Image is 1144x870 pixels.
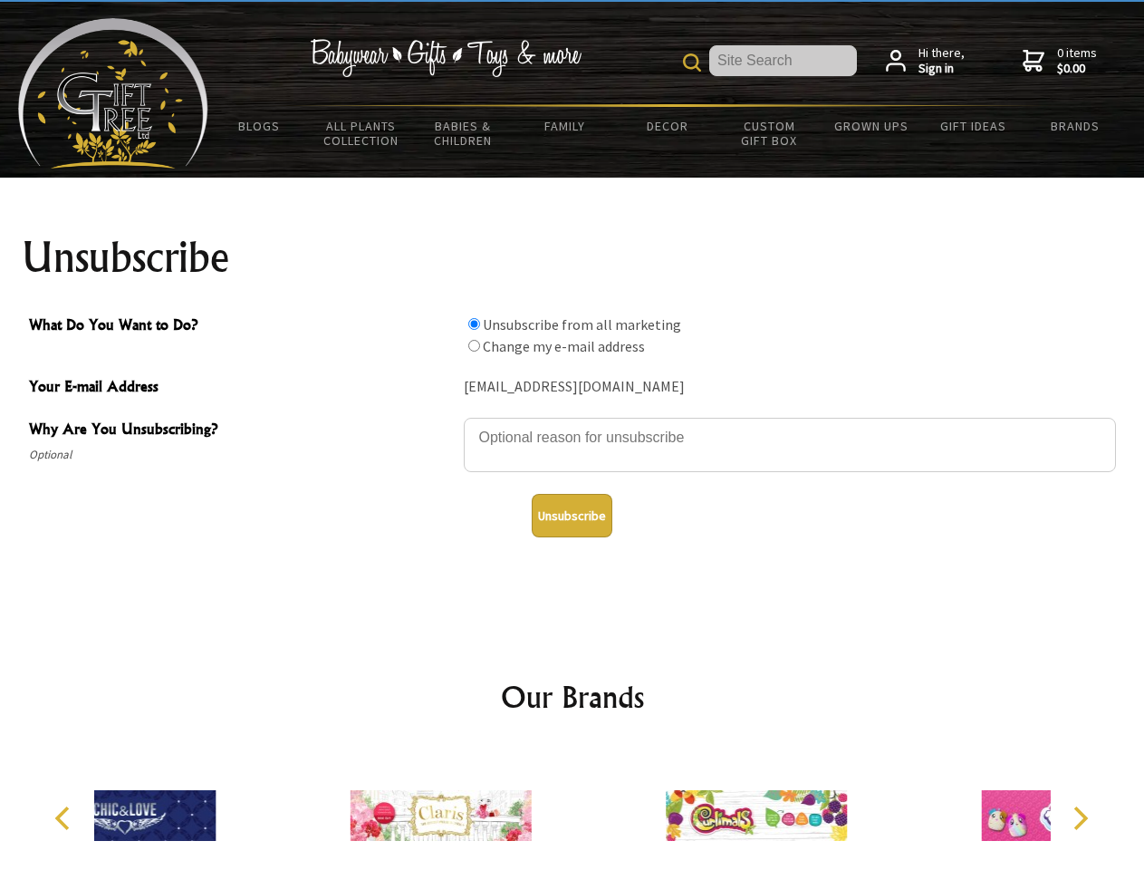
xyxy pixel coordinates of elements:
a: Gift Ideas [922,107,1024,145]
span: Hi there, [918,45,965,77]
img: Babyware - Gifts - Toys and more... [18,18,208,169]
label: Unsubscribe from all marketing [483,315,681,333]
button: Next [1060,798,1100,838]
label: Change my e-mail address [483,337,645,355]
span: 0 items [1057,44,1097,77]
strong: Sign in [918,61,965,77]
a: All Plants Collection [311,107,413,159]
span: Your E-mail Address [29,375,455,401]
button: Previous [45,798,85,838]
a: Grown Ups [820,107,922,145]
h1: Unsubscribe [22,236,1123,279]
span: Why Are You Unsubscribing? [29,418,455,444]
a: Hi there,Sign in [886,45,965,77]
div: [EMAIL_ADDRESS][DOMAIN_NAME] [464,373,1116,401]
a: Family [514,107,617,145]
strong: $0.00 [1057,61,1097,77]
a: 0 items$0.00 [1023,45,1097,77]
span: Optional [29,444,455,466]
textarea: Why Are You Unsubscribing? [464,418,1116,472]
input: What Do You Want to Do? [468,318,480,330]
img: product search [683,53,701,72]
input: Site Search [709,45,857,76]
a: BLOGS [208,107,311,145]
button: Unsubscribe [532,494,612,537]
img: Babywear - Gifts - Toys & more [310,39,582,77]
a: Babies & Children [412,107,514,159]
a: Decor [616,107,718,145]
span: What Do You Want to Do? [29,314,455,340]
input: What Do You Want to Do? [468,340,480,352]
a: Brands [1024,107,1127,145]
h2: Our Brands [36,675,1109,719]
a: Custom Gift Box [718,107,821,159]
